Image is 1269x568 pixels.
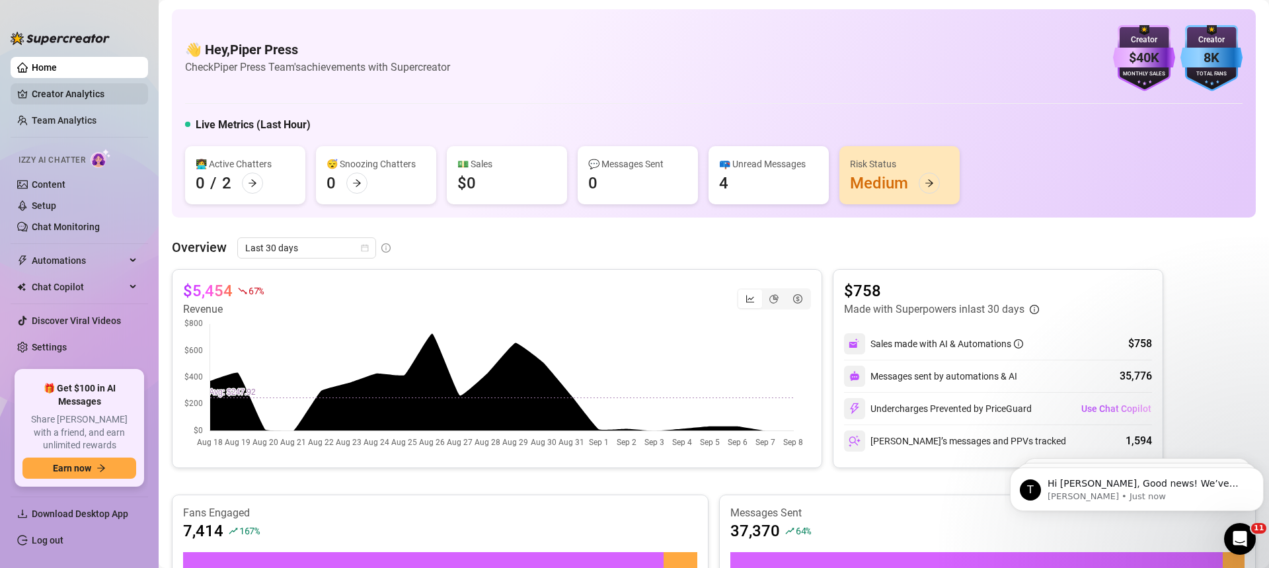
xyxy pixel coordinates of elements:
div: 2 [222,173,231,194]
span: info-circle [1030,305,1039,314]
img: Chat Copilot [17,282,26,292]
img: svg%3e [849,403,861,415]
a: Settings [32,342,67,352]
span: fall [238,286,247,296]
div: $0 [457,173,476,194]
div: Risk Status [850,157,949,171]
button: Use Chat Copilot [1081,398,1152,419]
div: Monthly Sales [1113,70,1175,79]
article: Made with Superpowers in last 30 days [844,302,1024,317]
span: 64 % [796,524,811,537]
h4: 👋 Hey, Piper Press [185,40,450,59]
span: Automations [32,250,126,271]
div: 0 [327,173,336,194]
div: Creator [1113,34,1175,46]
img: logo-BBDzfeDw.svg [11,32,110,45]
div: segmented control [737,288,811,309]
img: purple-badge-B9DA21FR.svg [1113,25,1175,91]
span: download [17,508,28,519]
article: 7,414 [183,520,223,542]
span: Share [PERSON_NAME] with a friend, and earn unlimited rewards [22,413,136,452]
article: 37,370 [730,520,780,542]
a: Home [32,62,57,73]
span: line-chart [746,294,755,304]
article: $758 [844,280,1039,302]
div: 35,776 [1120,368,1152,384]
span: 167 % [239,524,260,537]
div: 👩‍💻 Active Chatters [196,157,295,171]
a: Content [32,179,65,190]
span: arrow-right [352,179,362,188]
a: Log out [32,535,63,546]
span: rise [229,526,238,536]
div: Messages sent by automations & AI [844,366,1017,387]
span: pie-chart [769,294,779,304]
span: info-circle [1014,339,1023,348]
a: Discover Viral Videos [32,315,121,326]
div: 😴 Snoozing Chatters [327,157,426,171]
div: 0 [588,173,597,194]
article: Messages Sent [730,506,1245,520]
a: Setup [32,200,56,211]
div: 1,594 [1126,433,1152,449]
span: arrow-right [925,179,934,188]
span: dollar-circle [793,294,802,304]
div: Undercharges Prevented by PriceGuard [844,398,1032,419]
article: $5,454 [183,280,233,302]
div: Sales made with AI & Automations [870,337,1023,351]
span: 67 % [249,284,264,297]
iframe: Intercom live chat [1224,523,1256,555]
div: $40K [1113,48,1175,68]
span: 🎁 Get $100 in AI Messages [22,382,136,408]
a: Team Analytics [32,115,96,126]
span: rise [785,526,794,536]
a: Creator Analytics [32,83,137,104]
img: AI Chatter [91,149,111,168]
span: Chat Copilot [32,276,126,298]
article: Revenue [183,302,264,317]
span: Izzy AI Chatter [19,154,85,167]
span: Download Desktop App [32,508,128,519]
span: Last 30 days [245,238,368,258]
span: arrow-right [96,464,106,473]
article: Check Piper Press Team's achievements with Supercreator [185,59,450,75]
div: Creator [1180,34,1243,46]
img: blue-badge-DgoSNQY1.svg [1180,25,1243,91]
img: svg%3e [849,371,860,382]
div: $758 [1128,336,1152,352]
iframe: Intercom notifications message [1005,440,1269,532]
span: thunderbolt [17,255,28,266]
article: Overview [172,237,227,257]
div: Total Fans [1180,70,1243,79]
div: [PERSON_NAME]’s messages and PPVs tracked [844,430,1066,452]
button: Earn nowarrow-right [22,458,136,479]
img: svg%3e [849,338,861,350]
article: Fans Engaged [183,506,697,520]
div: 📪 Unread Messages [719,157,818,171]
span: calendar [361,244,369,252]
div: 💬 Messages Sent [588,157,687,171]
h5: Live Metrics (Last Hour) [196,117,311,133]
span: Use Chat Copilot [1081,403,1151,414]
div: 0 [196,173,205,194]
div: 💵 Sales [457,157,557,171]
span: Earn now [53,463,91,473]
span: info-circle [381,243,391,253]
span: arrow-right [248,179,257,188]
img: svg%3e [849,435,861,447]
div: 8K [1180,48,1243,68]
a: Chat Monitoring [32,222,100,232]
div: 4 [719,173,728,194]
span: 11 [1251,523,1266,534]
